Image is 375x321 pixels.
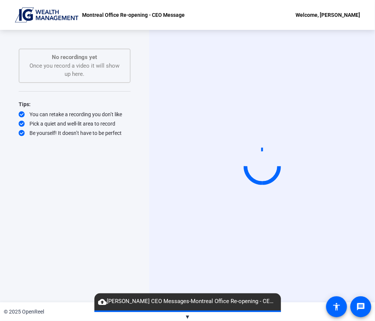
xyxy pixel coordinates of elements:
mat-icon: cloud_upload [98,297,107,306]
div: © 2025 OpenReel [4,308,44,316]
mat-icon: accessibility [332,302,341,311]
div: Welcome, [PERSON_NAME] [296,10,360,19]
p: Montreal Office Re-opening - CEO Message [82,10,185,19]
div: You can retake a recording you don’t like [19,111,131,118]
span: ▼ [185,314,190,320]
div: Tips: [19,100,131,109]
div: Once you record a video it will show up here. [27,53,122,78]
mat-icon: message [356,302,365,311]
div: Be yourself! It doesn’t have to be perfect [19,129,131,137]
img: OpenReel logo [15,7,78,22]
div: Pick a quiet and well-lit area to record [19,120,131,127]
span: [PERSON_NAME] CEO Messages-Montreal Office Re-opening - CEO Message-1758640405078-webcam [94,297,281,306]
p: No recordings yet [27,53,122,62]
